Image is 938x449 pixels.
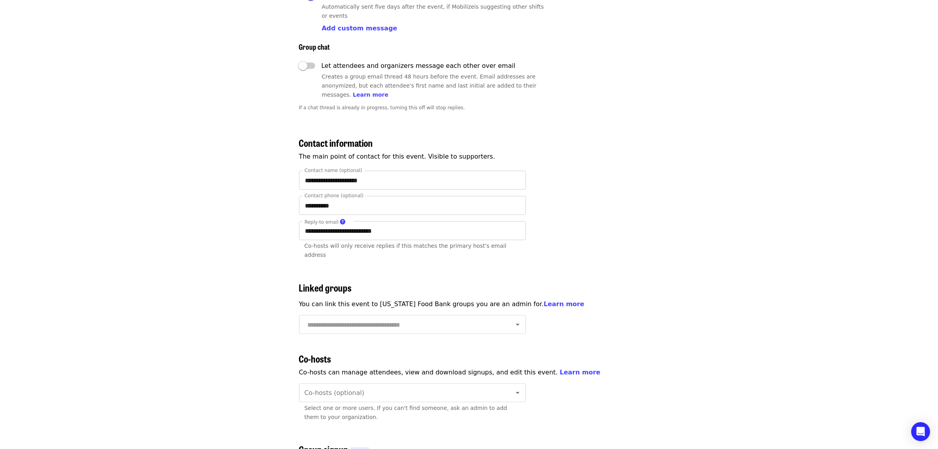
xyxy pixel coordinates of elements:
div: Select one or more users. If you can't find someone, ask an admin to add them to your organization. [305,404,520,422]
span: Reply-to email [305,220,338,225]
a: Learn more [544,300,584,308]
i: question-circle icon [340,219,345,225]
span: Co-hosts can manage attendees, view and download signups, and edit this event. [299,369,601,376]
a: Learn more [353,92,388,98]
span: Group chat [299,41,330,52]
a: Learn more [560,369,600,376]
button: Open [512,319,523,330]
span: Add custom message [322,24,397,32]
span: Contact information [299,136,373,150]
span: The main point of contact for this event . Visible to supporters. [299,153,495,160]
button: Add custom message [322,24,397,33]
input: Contact phone (optional) [299,196,526,215]
span: Linked groups [299,281,352,294]
button: Open [512,387,523,398]
span: You can link this event to [US_STATE] Food Bank groups you are an admin for. [299,300,585,308]
span: Co-hosts [299,352,331,365]
label: Contact name (optional) [305,168,362,173]
div: Automatically sent five days after the event, if Mobilize is suggesting other shifts or events [322,2,549,33]
div: Co-hosts will only receive replies if this matches the primary host's email address [305,241,520,260]
input: Contact name (optional) [299,171,526,190]
div: Creates a group email thread 48 hours before the event. Email addresses are anonymized, but each ... [322,72,549,100]
input: [object Object] [299,221,526,240]
span: Let attendees and organizers message each other over email [321,61,516,71]
label: Contact phone (optional) [305,194,364,198]
span: If a chat thread is already in progress, turning this off will stop replies. [299,105,465,110]
div: Open Intercom Messenger [911,422,930,441]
